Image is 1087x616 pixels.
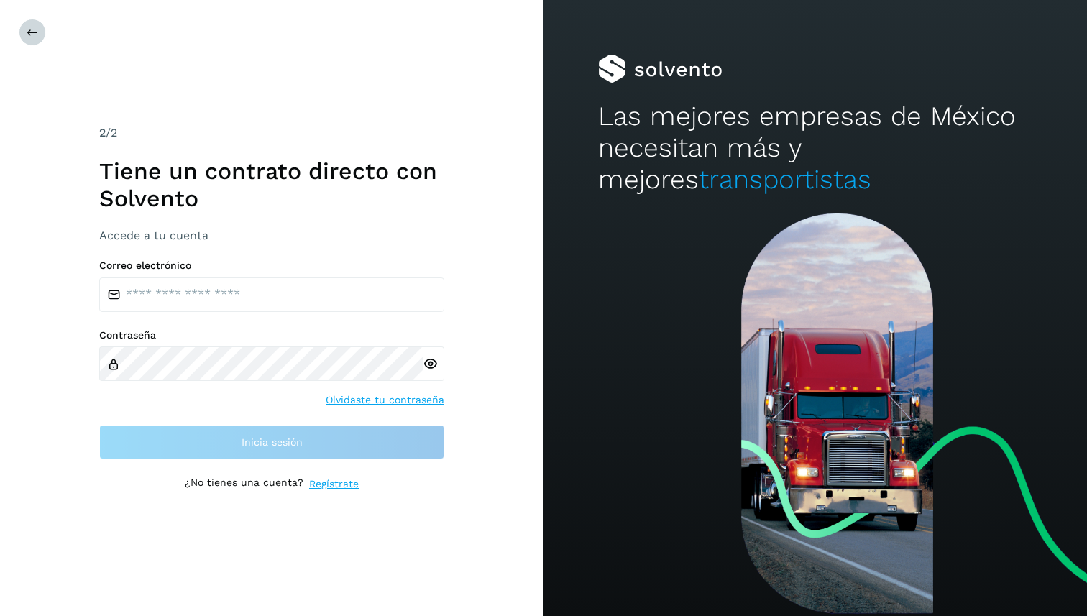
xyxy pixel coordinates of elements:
[99,157,444,213] h1: Tiene un contrato directo con Solvento
[99,259,444,272] label: Correo electrónico
[185,477,303,492] p: ¿No tienes una cuenta?
[99,229,444,242] h3: Accede a tu cuenta
[242,437,303,447] span: Inicia sesión
[99,124,444,142] div: /2
[309,477,359,492] a: Regístrate
[99,126,106,139] span: 2
[598,101,1033,196] h2: Las mejores empresas de México necesitan más y mejores
[699,164,871,195] span: transportistas
[99,425,444,459] button: Inicia sesión
[326,392,444,408] a: Olvidaste tu contraseña
[99,329,444,341] label: Contraseña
